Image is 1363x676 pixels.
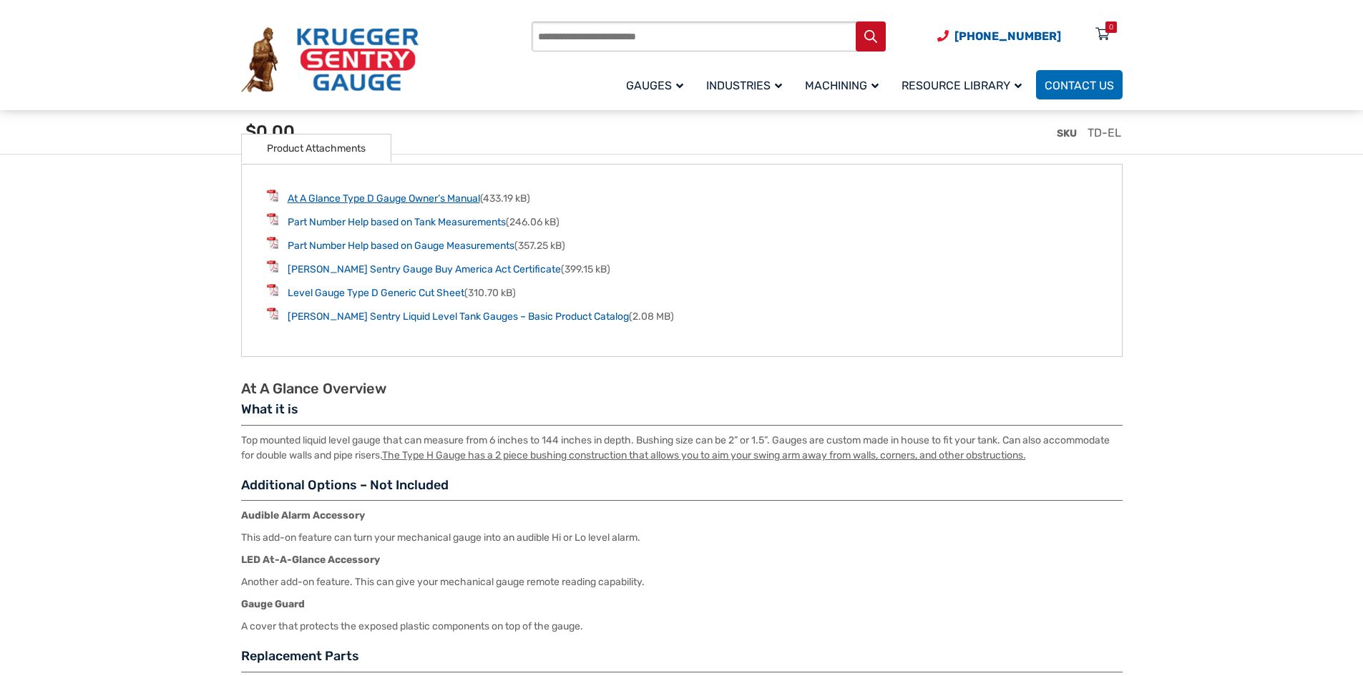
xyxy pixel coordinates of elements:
strong: Audible Alarm Accessory [241,509,365,521]
span: [PHONE_NUMBER] [954,29,1061,43]
span: Machining [805,79,879,92]
p: This add-on feature can turn your mechanical gauge into an audible Hi or Lo level alarm. [241,530,1123,545]
h3: What it is [241,401,1123,426]
li: (310.70 kB) [267,284,1097,300]
a: Machining [796,68,893,102]
h2: At A Glance Overview [241,380,1123,398]
span: SKU [1057,127,1077,139]
span: Industries [706,79,782,92]
h3: Additional Options – Not Included [241,477,1123,501]
a: Level Gauge Type D Generic Cut Sheet [288,287,464,299]
img: Krueger Sentry Gauge [241,27,419,93]
span: Gauges [626,79,683,92]
a: At A Glance Type D Gauge Owner’s Manual [288,192,480,205]
li: (357.25 kB) [267,237,1097,253]
div: 0 [1109,21,1113,33]
a: Gauges [617,68,698,102]
a: [PERSON_NAME] Sentry Liquid Level Tank Gauges – Basic Product Catalog [288,310,629,323]
p: A cover that protects the exposed plastic components on top of the gauge. [241,619,1123,634]
li: (433.19 kB) [267,190,1097,206]
p: Another add-on feature. This can give your mechanical gauge remote reading capability. [241,574,1123,589]
a: Phone Number (920) 434-8860 [937,27,1061,45]
span: Resource Library [902,79,1022,92]
li: (399.15 kB) [267,260,1097,277]
a: Part Number Help based on Tank Measurements [288,216,506,228]
a: Part Number Help based on Gauge Measurements [288,240,514,252]
span: TD-EL [1088,126,1121,139]
li: (246.06 kB) [267,213,1097,230]
p: Top mounted liquid level gauge that can measure from 6 inches to 144 inches in depth. Bushing siz... [241,433,1123,463]
u: The Type H Gauge has a 2 piece bushing construction that allows you to aim your swing arm away fr... [382,449,1026,461]
a: Resource Library [893,68,1036,102]
li: (2.08 MB) [267,308,1097,324]
a: [PERSON_NAME] Sentry Gauge Buy America Act Certificate [288,263,561,275]
strong: Gauge Guard [241,598,305,610]
h3: Replacement Parts [241,648,1123,672]
a: Contact Us [1036,70,1123,99]
span: Contact Us [1045,79,1114,92]
a: Industries [698,68,796,102]
strong: LED At-A-Glance Accessory [241,554,380,566]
